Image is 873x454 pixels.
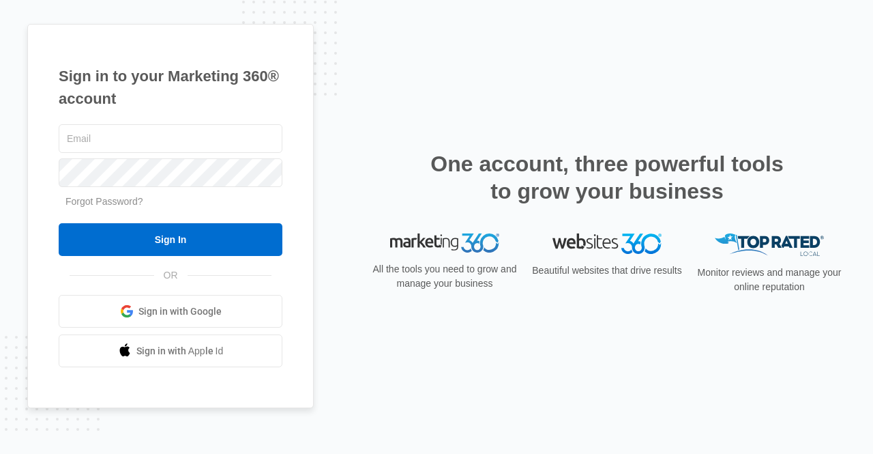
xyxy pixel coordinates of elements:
[693,266,846,294] p: Monitor reviews and manage your online reputation
[531,264,683,278] p: Beautiful websites that drive results
[65,196,143,207] a: Forgot Password?
[59,223,282,256] input: Sign In
[59,124,282,153] input: Email
[59,295,282,328] a: Sign in with Google
[390,233,499,253] img: Marketing 360
[136,344,224,358] span: Sign in with Apple Id
[154,268,188,283] span: OR
[426,150,788,205] h2: One account, three powerful tools to grow your business
[552,233,662,253] img: Websites 360
[138,304,222,319] span: Sign in with Google
[59,65,282,110] h1: Sign in to your Marketing 360® account
[715,233,824,256] img: Top Rated Local
[59,335,282,367] a: Sign in with Apple Id
[368,262,521,291] p: All the tools you need to grow and manage your business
